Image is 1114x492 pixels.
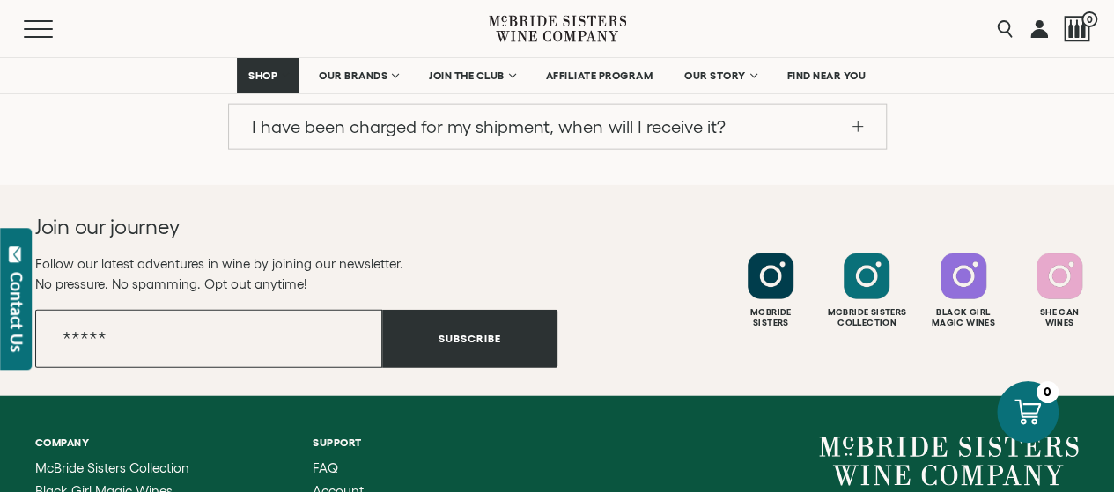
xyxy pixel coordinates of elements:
[787,70,867,82] span: FIND NEAR YOU
[546,70,653,82] span: AFFILIATE PROGRAM
[918,253,1009,328] a: Follow Black Girl Magic Wines on Instagram Black GirlMagic Wines
[382,310,557,368] button: Subscribe
[918,307,1009,328] div: Black Girl Magic Wines
[319,70,387,82] span: OUR BRANDS
[307,58,409,93] a: OUR BRANDS
[229,105,886,149] a: I have been charged for my shipment, when will I receive it?
[417,58,526,93] a: JOIN THE CLUB
[35,253,557,294] p: Follow our latest adventures in wine by joining our newsletter. No pressure. No spamming. Opt out...
[725,253,816,328] a: Follow McBride Sisters on Instagram McbrideSisters
[1014,307,1105,328] div: She Can Wines
[8,272,26,352] div: Contact Us
[429,70,505,82] span: JOIN THE CLUB
[248,70,278,82] span: SHOP
[35,310,382,368] input: Email
[24,20,87,38] button: Mobile Menu Trigger
[313,461,452,475] a: FAQ
[535,58,665,93] a: AFFILIATE PROGRAM
[35,213,505,241] h2: Join our journey
[1037,381,1059,403] div: 0
[776,58,878,93] a: FIND NEAR YOU
[1081,11,1097,27] span: 0
[237,58,299,93] a: SHOP
[821,307,912,328] div: Mcbride Sisters Collection
[819,437,1079,486] a: McBride Sisters Wine Company
[313,460,338,475] span: FAQ
[35,460,189,475] span: McBride Sisters Collection
[35,461,247,475] a: McBride Sisters Collection
[725,307,816,328] div: Mcbride Sisters
[673,58,767,93] a: OUR STORY
[821,253,912,328] a: Follow McBride Sisters Collection on Instagram Mcbride SistersCollection
[1014,253,1105,328] a: Follow SHE CAN Wines on Instagram She CanWines
[684,70,746,82] span: OUR STORY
